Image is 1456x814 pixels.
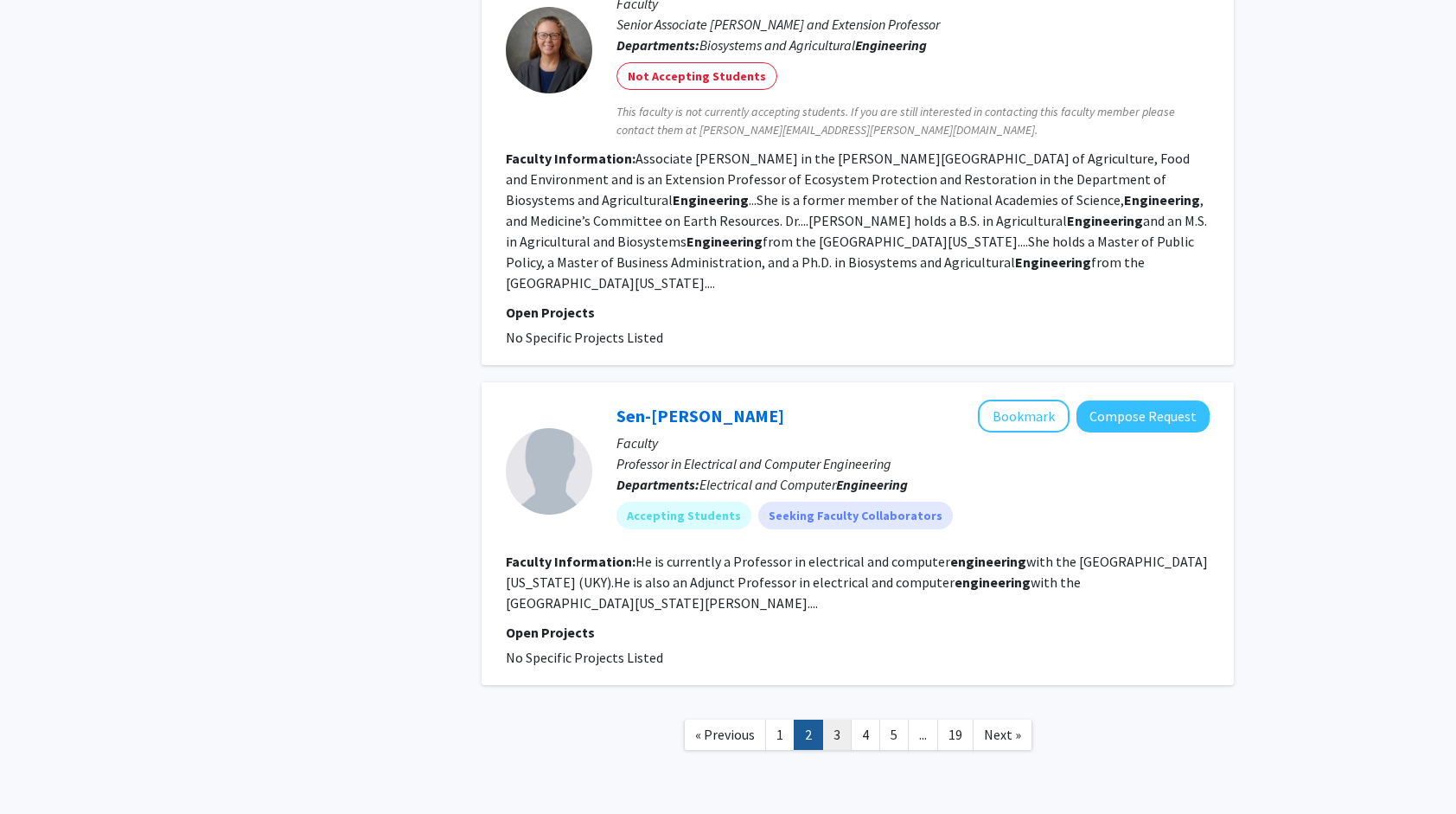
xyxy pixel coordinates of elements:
mat-chip: Seeking Faculty Collaborators [758,502,953,529]
span: Biosystems and Agricultural [699,36,927,54]
mat-chip: Accepting Students [616,502,751,529]
b: engineering [955,574,1031,591]
p: Senior Associate [PERSON_NAME] and Extension Professor [616,14,1210,35]
button: Add Sen-Ching Cheung to Bookmarks [978,400,1070,433]
p: Open Projects [506,302,1210,323]
b: Engineering [1067,212,1143,229]
a: Next [973,720,1032,750]
span: No Specific Projects Listed [506,329,663,346]
a: 5 [879,720,909,750]
b: Faculty Information: [506,150,635,167]
a: 2 [794,720,823,750]
span: « Previous [695,726,755,743]
p: Professor in Electrical and Computer Engineering [616,453,1210,474]
b: Departments: [616,36,699,54]
p: Open Projects [506,622,1210,643]
b: Engineering [1015,253,1091,271]
a: 3 [822,720,852,750]
a: 1 [765,720,795,750]
span: ... [919,726,927,743]
a: 4 [851,720,880,750]
button: Compose Request to Sen-Ching Cheung [1076,401,1210,433]
b: Departments: [616,476,699,493]
a: Sen-[PERSON_NAME] [616,405,784,426]
nav: Page navigation [482,702,1234,772]
span: This faculty is not currently accepting students. If you are still interested in contacting this ... [616,103,1210,139]
mat-chip: Not Accepting Students [616,62,777,90]
p: Faculty [616,433,1210,453]
fg-read-more: He is currently a Professor in electrical and computer with the [GEOGRAPHIC_DATA][US_STATE] (UKY)... [506,553,1208,612]
b: Engineering [855,36,927,54]
a: Previous [684,720,766,750]
b: Faculty Information: [506,553,635,570]
b: engineering [950,553,1026,570]
span: Electrical and Computer [699,476,908,493]
span: No Specific Projects Listed [506,649,663,666]
iframe: Chat [13,736,73,801]
a: 19 [937,720,974,750]
b: Engineering [1124,191,1200,208]
b: Engineering [686,233,763,250]
b: Engineering [673,191,749,208]
fg-read-more: Associate [PERSON_NAME] in the [PERSON_NAME][GEOGRAPHIC_DATA] of Agriculture, Food and Environmen... [506,150,1207,292]
b: Engineering [836,476,908,493]
span: Next » [984,726,1021,743]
